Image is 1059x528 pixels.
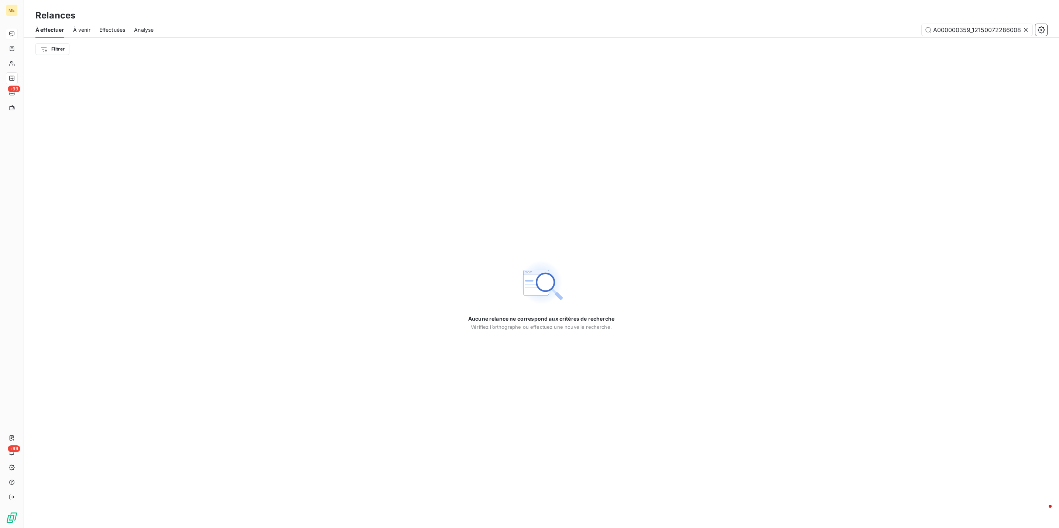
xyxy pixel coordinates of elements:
img: Logo LeanPay [6,512,18,524]
span: Effectuées [99,26,126,34]
span: +99 [8,445,20,452]
a: +99 [6,87,17,99]
span: À venir [73,26,90,34]
span: +99 [8,86,20,92]
img: Empty state [518,259,565,306]
h3: Relances [35,9,75,22]
button: Filtrer [35,43,69,55]
span: Analyse [134,26,154,34]
iframe: Intercom live chat [1034,503,1052,521]
div: ME [6,4,18,16]
input: Rechercher [922,24,1032,36]
span: À effectuer [35,26,64,34]
span: Vérifiez l’orthographe ou effectuez une nouvelle recherche. [471,324,612,330]
span: Aucune relance ne correspond aux critères de recherche [468,315,614,322]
